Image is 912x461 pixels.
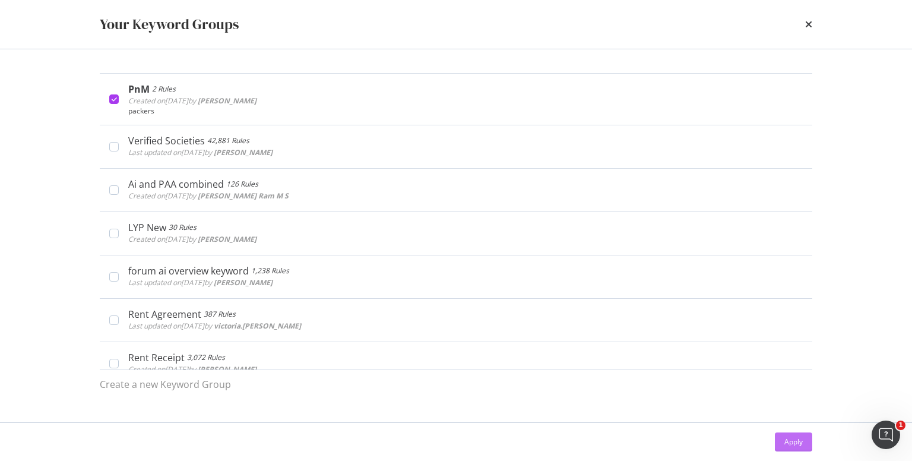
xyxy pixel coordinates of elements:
[204,308,236,320] div: 387 Rules
[198,96,256,106] b: [PERSON_NAME]
[214,277,273,288] b: [PERSON_NAME]
[128,265,249,277] div: forum ai overview keyword
[784,437,803,447] div: Apply
[805,14,812,34] div: times
[100,370,231,399] button: Create a new Keyword Group
[775,432,812,451] button: Apply
[128,96,256,106] span: Created on [DATE] by
[226,178,258,190] div: 126 Rules
[198,191,289,201] b: [PERSON_NAME] Ram M S
[128,277,273,288] span: Last updated on [DATE] by
[128,178,224,190] div: Ai and PAA combined
[214,321,301,331] b: victoria.[PERSON_NAME]
[896,421,905,430] span: 1
[214,147,273,157] b: [PERSON_NAME]
[198,234,256,244] b: [PERSON_NAME]
[128,222,166,233] div: LYP New
[169,222,197,233] div: 30 Rules
[128,135,205,147] div: Verified Societies
[872,421,900,449] iframe: Intercom live chat
[251,265,289,277] div: 1,238 Rules
[128,321,301,331] span: Last updated on [DATE] by
[128,83,150,95] div: PnM
[128,234,256,244] span: Created on [DATE] by
[128,191,289,201] span: Created on [DATE] by
[128,147,273,157] span: Last updated on [DATE] by
[207,135,249,147] div: 42,881 Rules
[152,83,176,95] div: 2 Rules
[198,364,256,374] b: [PERSON_NAME]
[100,378,231,391] div: Create a new Keyword Group
[187,352,225,364] div: 3,072 Rules
[128,107,803,115] div: packers
[100,14,239,34] div: Your Keyword Groups
[128,352,185,364] div: Rent Receipt
[128,308,201,320] div: Rent Agreement
[128,364,256,374] span: Created on [DATE] by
